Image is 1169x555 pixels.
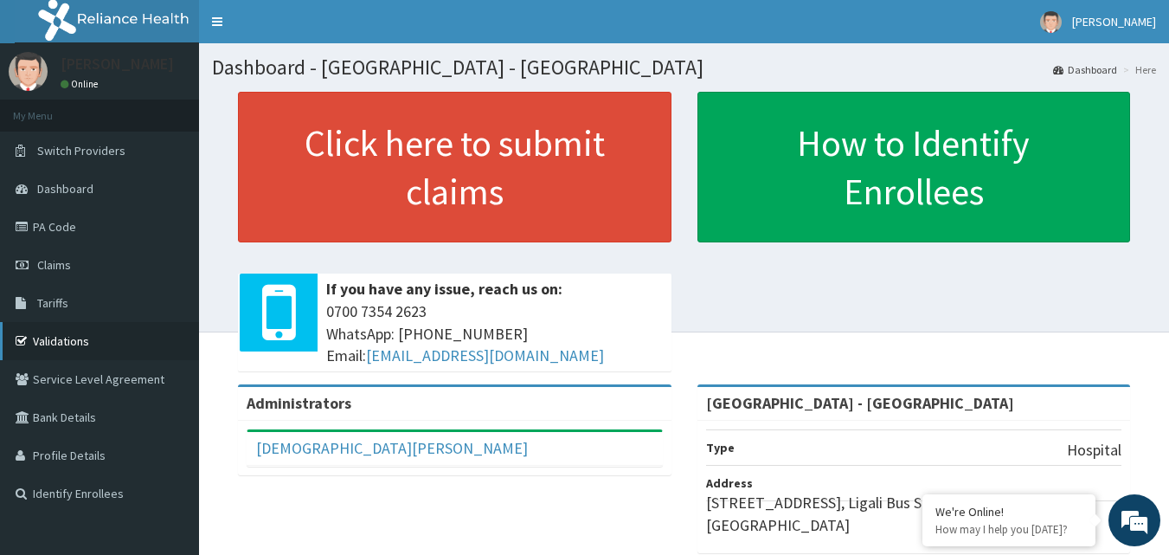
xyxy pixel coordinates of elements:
p: [PERSON_NAME] [61,56,174,72]
span: 0700 7354 2623 WhatsApp: [PHONE_NUMBER] Email: [326,300,663,367]
span: [PERSON_NAME] [1072,14,1156,29]
a: Online [61,78,102,90]
a: Click here to submit claims [238,92,671,242]
strong: [GEOGRAPHIC_DATA] - [GEOGRAPHIC_DATA] [706,393,1014,413]
a: [DEMOGRAPHIC_DATA][PERSON_NAME] [256,438,528,458]
img: User Image [9,52,48,91]
span: Switch Providers [37,143,125,158]
h1: Dashboard - [GEOGRAPHIC_DATA] - [GEOGRAPHIC_DATA] [212,56,1156,79]
div: We're Online! [935,504,1082,520]
span: Claims [37,257,71,273]
b: Address [706,475,753,491]
b: If you have any issue, reach us on: [326,279,562,299]
p: [STREET_ADDRESS], Ligali Bus Stop. Ajegunle- [GEOGRAPHIC_DATA] [706,492,1122,536]
a: [EMAIL_ADDRESS][DOMAIN_NAME] [366,345,604,365]
a: Dashboard [1053,62,1117,77]
li: Here [1119,62,1156,77]
span: Dashboard [37,181,93,197]
p: Hospital [1067,439,1121,461]
img: User Image [1040,11,1062,33]
span: Tariffs [37,295,68,311]
b: Administrators [247,393,351,413]
p: How may I help you today? [935,522,1082,537]
b: Type [706,440,735,455]
a: How to Identify Enrollees [697,92,1131,242]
